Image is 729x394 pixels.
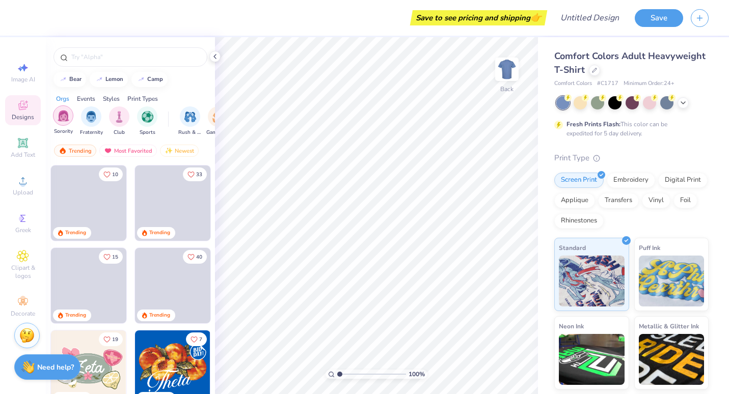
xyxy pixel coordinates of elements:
[147,76,163,82] div: camp
[673,193,697,208] div: Foil
[183,250,207,264] button: Like
[186,332,207,346] button: Like
[114,111,125,123] img: Club Image
[184,111,196,123] img: Rush & Bid Image
[639,256,705,306] img: Puff Ink
[59,147,67,154] img: trending.gif
[5,264,41,280] span: Clipart & logos
[103,94,120,103] div: Styles
[607,173,655,188] div: Embroidery
[554,79,592,88] span: Comfort Colors
[413,10,545,25] div: Save to see pricing and shipping
[149,312,170,319] div: Trending
[635,9,683,27] button: Save
[206,129,230,136] span: Game Day
[99,167,123,181] button: Like
[554,152,709,164] div: Print Type
[559,242,586,253] span: Standard
[99,250,123,264] button: Like
[165,147,173,154] img: Newest.gif
[90,72,128,87] button: lemon
[37,362,74,372] strong: Need help?
[77,94,95,103] div: Events
[11,75,35,83] span: Image AI
[409,370,425,379] span: 100 %
[54,145,96,157] div: Trending
[500,85,514,94] div: Back
[140,129,155,136] span: Sports
[12,113,34,121] span: Designs
[658,173,708,188] div: Digital Print
[127,94,158,103] div: Print Types
[112,255,118,260] span: 15
[95,76,103,82] img: trend_line.gif
[554,193,595,208] div: Applique
[639,321,699,331] span: Metallic & Glitter Ink
[58,110,69,122] img: Sorority Image
[178,106,202,136] button: filter button
[559,321,584,331] span: Neon Ink
[99,145,157,157] div: Most Favorited
[137,106,157,136] div: filter for Sports
[15,226,31,234] span: Greek
[112,337,118,342] span: 19
[639,242,660,253] span: Puff Ink
[554,213,604,229] div: Rhinestones
[212,111,224,123] img: Game Day Image
[160,145,199,157] div: Newest
[137,106,157,136] button: filter button
[53,105,73,135] div: filter for Sorority
[559,256,625,306] img: Standard
[566,120,692,138] div: This color can be expedited for 5 day delivery.
[559,334,625,385] img: Neon Ink
[11,309,35,318] span: Decorate
[131,72,168,87] button: camp
[183,167,207,181] button: Like
[99,332,123,346] button: Like
[206,106,230,136] div: filter for Game Day
[112,172,118,177] span: 10
[53,106,73,136] button: filter button
[80,106,103,136] div: filter for Fraternity
[639,334,705,385] img: Metallic & Glitter Ink
[65,229,86,237] div: Trending
[598,193,639,208] div: Transfers
[497,59,517,79] img: Back
[114,129,125,136] span: Club
[642,193,670,208] div: Vinyl
[206,106,230,136] button: filter button
[178,106,202,136] div: filter for Rush & Bid
[137,76,145,82] img: trend_line.gif
[178,129,202,136] span: Rush & Bid
[56,94,69,103] div: Orgs
[69,76,82,82] div: bear
[86,111,97,123] img: Fraternity Image
[59,76,67,82] img: trend_line.gif
[70,52,201,62] input: Try "Alpha"
[199,337,202,342] span: 7
[142,111,153,123] img: Sports Image
[109,106,129,136] div: filter for Club
[11,151,35,159] span: Add Text
[624,79,674,88] span: Minimum Order: 24 +
[149,229,170,237] div: Trending
[80,129,103,136] span: Fraternity
[104,147,112,154] img: most_fav.gif
[80,106,103,136] button: filter button
[13,188,33,196] span: Upload
[552,8,627,28] input: Untitled Design
[53,72,86,87] button: bear
[109,106,129,136] button: filter button
[554,173,604,188] div: Screen Print
[65,312,86,319] div: Trending
[554,50,706,76] span: Comfort Colors Adult Heavyweight T-Shirt
[54,128,73,135] span: Sorority
[597,79,618,88] span: # C1717
[196,172,202,177] span: 33
[566,120,620,128] strong: Fresh Prints Flash:
[196,255,202,260] span: 40
[105,76,123,82] div: lemon
[530,11,542,23] span: 👉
